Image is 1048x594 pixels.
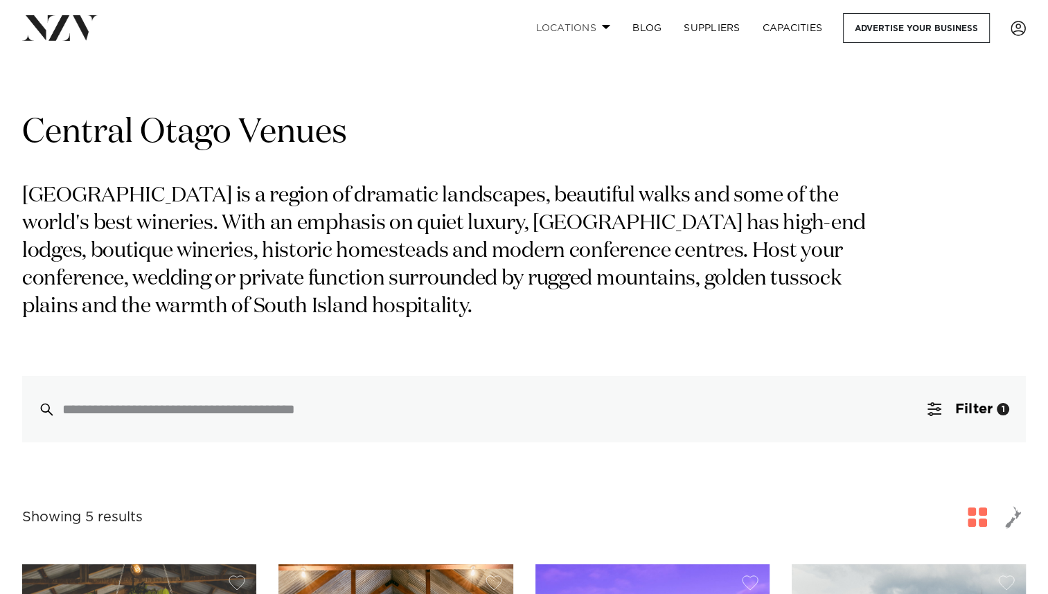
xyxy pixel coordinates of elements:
a: Locations [524,13,621,43]
a: SUPPLIERS [673,13,751,43]
h1: Central Otago Venues [22,111,1026,155]
span: Filter [955,402,993,416]
p: [GEOGRAPHIC_DATA] is a region of dramatic landscapes, beautiful walks and some of the world's bes... [22,183,878,321]
a: BLOG [621,13,673,43]
div: Showing 5 results [22,507,143,528]
div: 1 [997,403,1009,415]
a: Advertise your business [843,13,990,43]
a: Capacities [752,13,834,43]
button: Filter1 [911,376,1026,442]
img: nzv-logo.png [22,15,98,40]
